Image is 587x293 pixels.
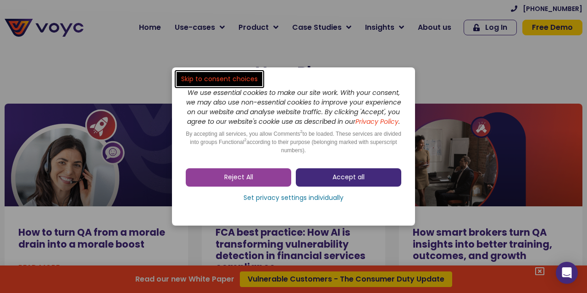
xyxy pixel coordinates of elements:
[186,191,401,205] a: Set privacy settings individually
[224,173,253,182] span: Reject All
[177,72,262,86] a: Skip to consent choices
[186,131,401,154] span: By accepting all services, you allow Comments to be loaded. These services are divided into group...
[119,37,142,47] span: Phone
[244,138,246,142] sup: 2
[332,173,365,182] span: Accept all
[244,193,343,203] span: Set privacy settings individually
[296,168,401,187] a: Accept all
[355,117,399,126] a: Privacy Policy
[300,129,303,134] sup: 2
[186,168,291,187] a: Reject All
[186,88,401,126] i: We use essential cookies to make our site work. With your consent, we may also use non-essential ...
[119,74,150,85] span: Job title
